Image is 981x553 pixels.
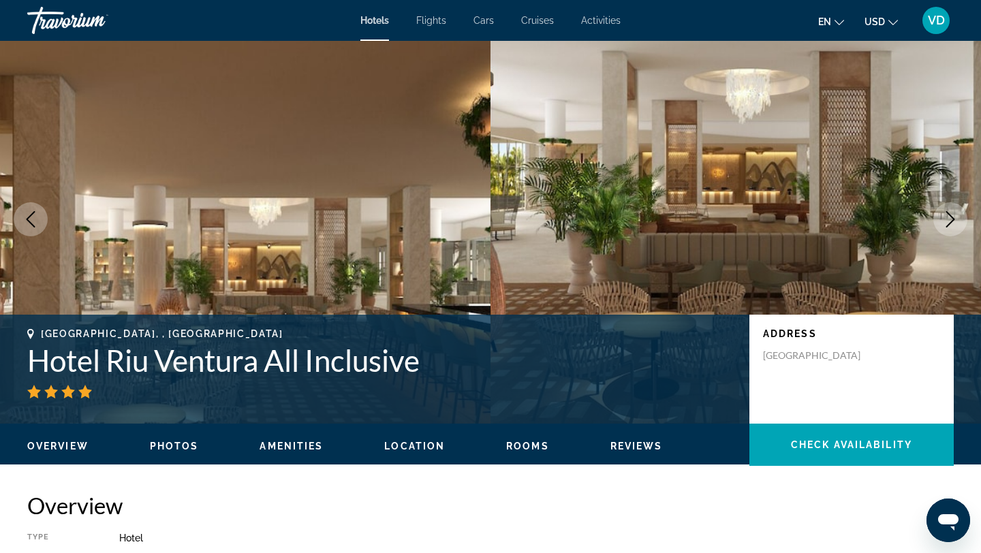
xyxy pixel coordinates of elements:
[41,328,283,339] span: [GEOGRAPHIC_DATA], , [GEOGRAPHIC_DATA]
[791,439,912,450] span: Check Availability
[818,12,844,31] button: Change language
[119,533,954,543] div: Hotel
[933,202,967,236] button: Next image
[360,15,389,26] a: Hotels
[506,441,549,452] span: Rooms
[506,440,549,452] button: Rooms
[27,533,85,543] div: Type
[260,441,323,452] span: Amenities
[918,6,954,35] button: User Menu
[763,349,872,362] p: [GEOGRAPHIC_DATA]
[27,492,954,519] h2: Overview
[260,440,323,452] button: Amenities
[865,12,898,31] button: Change currency
[150,440,199,452] button: Photos
[384,440,445,452] button: Location
[818,16,831,27] span: en
[610,440,663,452] button: Reviews
[384,441,445,452] span: Location
[610,441,663,452] span: Reviews
[521,15,554,26] a: Cruises
[473,15,494,26] a: Cars
[14,202,48,236] button: Previous image
[926,499,970,542] iframe: Button to launch messaging window
[581,15,621,26] a: Activities
[27,441,89,452] span: Overview
[416,15,446,26] a: Flights
[749,424,954,466] button: Check Availability
[27,440,89,452] button: Overview
[928,14,945,27] span: VD
[865,16,885,27] span: USD
[763,328,940,339] p: Address
[27,3,163,38] a: Travorium
[27,343,736,378] h1: Hotel Riu Ventura All Inclusive
[150,441,199,452] span: Photos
